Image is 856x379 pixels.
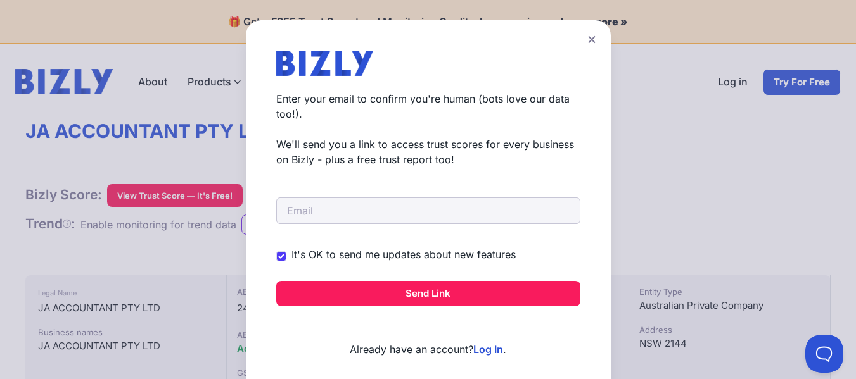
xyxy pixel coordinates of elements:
iframe: Toggle Customer Support [805,335,843,373]
p: Already have an account? . [276,321,580,357]
p: Enter your email to confirm you're human (bots love our data too!). [276,91,580,121]
label: It's OK to send me updates about new features [291,247,516,262]
input: Email [276,197,580,224]
img: bizly_logo.svg [276,51,374,76]
a: Log In [473,343,503,356]
p: We'll send you a link to access trust scores for every business on Bizly - plus a free trust repo... [276,137,580,167]
button: Send Link [276,281,580,306]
